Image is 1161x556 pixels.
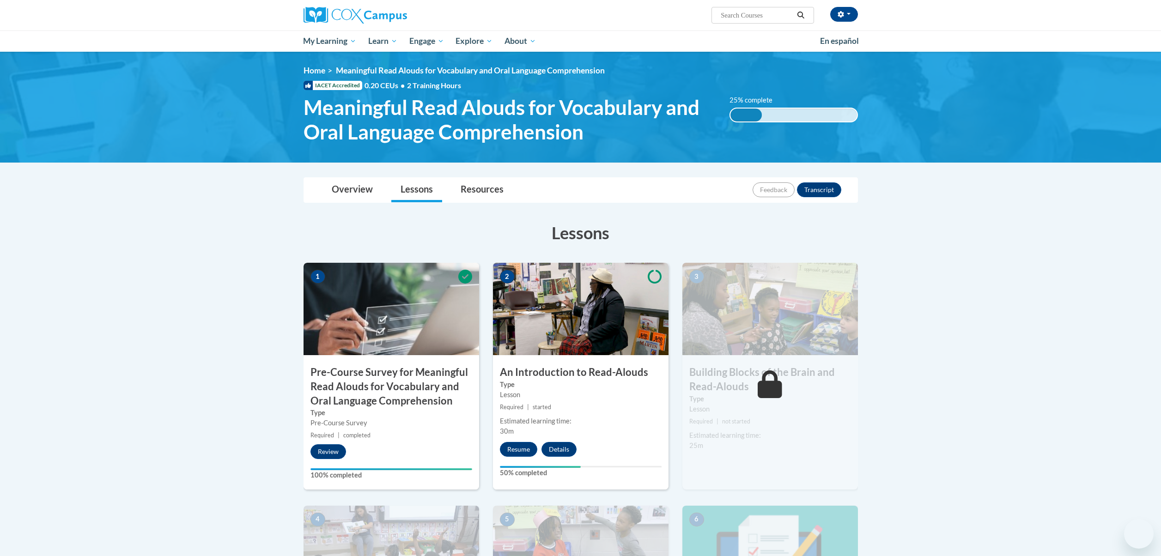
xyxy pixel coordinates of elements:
[403,30,450,52] a: Engage
[322,178,382,202] a: Overview
[500,427,514,435] span: 30m
[500,270,515,284] span: 2
[310,470,472,480] label: 100% completed
[689,441,703,449] span: 25m
[451,178,513,202] a: Resources
[689,418,713,425] span: Required
[304,263,479,355] img: Course Image
[689,404,851,414] div: Lesson
[533,404,551,411] span: started
[401,81,405,90] span: •
[304,365,479,408] h3: Pre-Course Survey for Meaningful Read Alouds for Vocabulary and Oral Language Comprehension
[493,365,669,380] h3: An Introduction to Read-Alouds
[682,263,858,355] img: Course Image
[310,270,325,284] span: 1
[456,36,492,47] span: Explore
[729,95,783,105] label: 25% complete
[500,442,537,457] button: Resume
[500,416,662,426] div: Estimated learning time:
[794,10,808,21] button: Search
[717,418,718,425] span: |
[500,380,662,390] label: Type
[368,36,397,47] span: Learn
[500,390,662,400] div: Lesson
[310,432,334,439] span: Required
[343,432,371,439] span: completed
[304,7,479,24] a: Cox Campus
[1124,519,1154,549] iframe: Button to launch messaging window
[753,182,795,197] button: Feedback
[304,81,362,90] span: IACET Accredited
[830,7,858,22] button: Account Settings
[505,36,536,47] span: About
[409,36,444,47] span: Engage
[689,394,851,404] label: Type
[336,66,605,75] span: Meaningful Read Alouds for Vocabulary and Oral Language Comprehension
[500,466,581,468] div: Your progress
[304,95,716,144] span: Meaningful Read Alouds for Vocabulary and Oral Language Comprehension
[407,81,461,90] span: 2 Training Hours
[498,30,542,52] a: About
[730,109,762,121] div: 25% complete
[310,444,346,459] button: Review
[298,30,363,52] a: My Learning
[338,432,340,439] span: |
[290,30,872,52] div: Main menu
[303,36,356,47] span: My Learning
[722,418,750,425] span: not started
[682,365,858,394] h3: Building Blocks of the Brain and Read-Alouds
[304,66,325,75] a: Home
[500,513,515,526] span: 5
[304,7,407,24] img: Cox Campus
[541,442,577,457] button: Details
[365,80,407,91] span: 0.20 CEUs
[391,178,442,202] a: Lessons
[362,30,403,52] a: Learn
[450,30,498,52] a: Explore
[304,221,858,244] h3: Lessons
[310,418,472,428] div: Pre-Course Survey
[689,430,851,441] div: Estimated learning time:
[310,513,325,526] span: 4
[797,182,841,197] button: Transcript
[500,404,523,411] span: Required
[310,408,472,418] label: Type
[689,270,704,284] span: 3
[493,263,669,355] img: Course Image
[814,31,865,51] a: En español
[500,468,662,478] label: 50% completed
[527,404,529,411] span: |
[820,36,859,46] span: En español
[689,513,704,526] span: 6
[310,468,472,470] div: Your progress
[720,10,794,21] input: Search Courses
